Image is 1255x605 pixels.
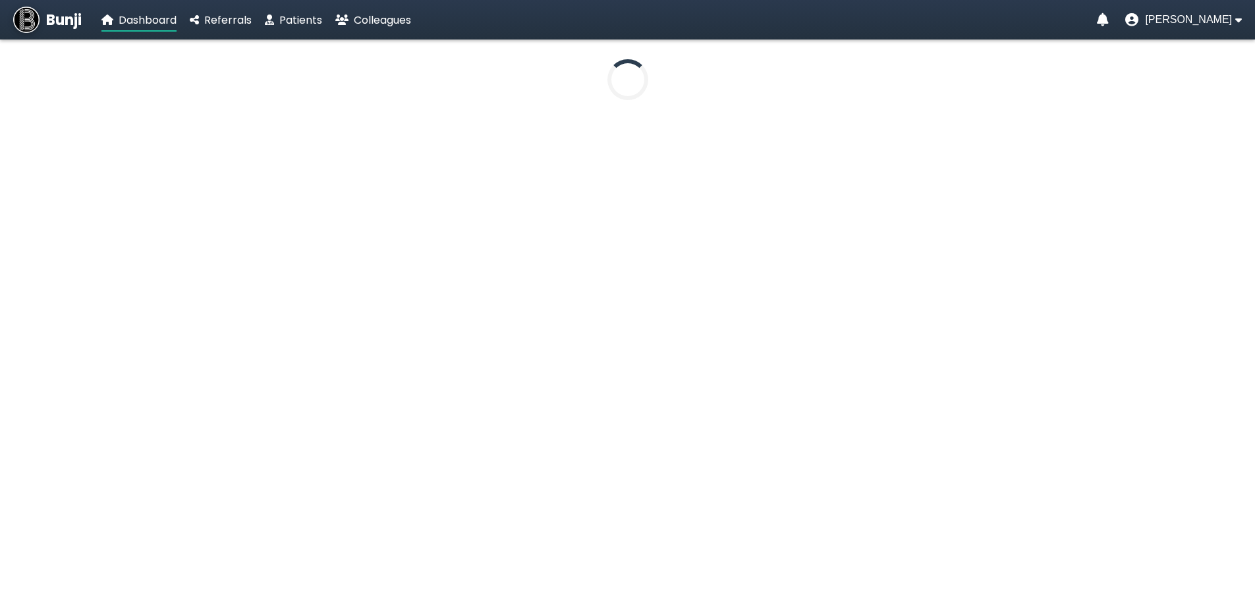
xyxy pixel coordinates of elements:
[190,12,252,28] a: Referrals
[13,7,40,33] img: Bunji Dental Referral Management
[1097,13,1109,26] a: Notifications
[13,7,82,33] a: Bunji
[46,9,82,31] span: Bunji
[204,13,252,28] span: Referrals
[335,12,411,28] a: Colleagues
[354,13,411,28] span: Colleagues
[265,12,322,28] a: Patients
[101,12,177,28] a: Dashboard
[1145,14,1232,26] span: [PERSON_NAME]
[279,13,322,28] span: Patients
[119,13,177,28] span: Dashboard
[1125,13,1242,26] button: User menu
